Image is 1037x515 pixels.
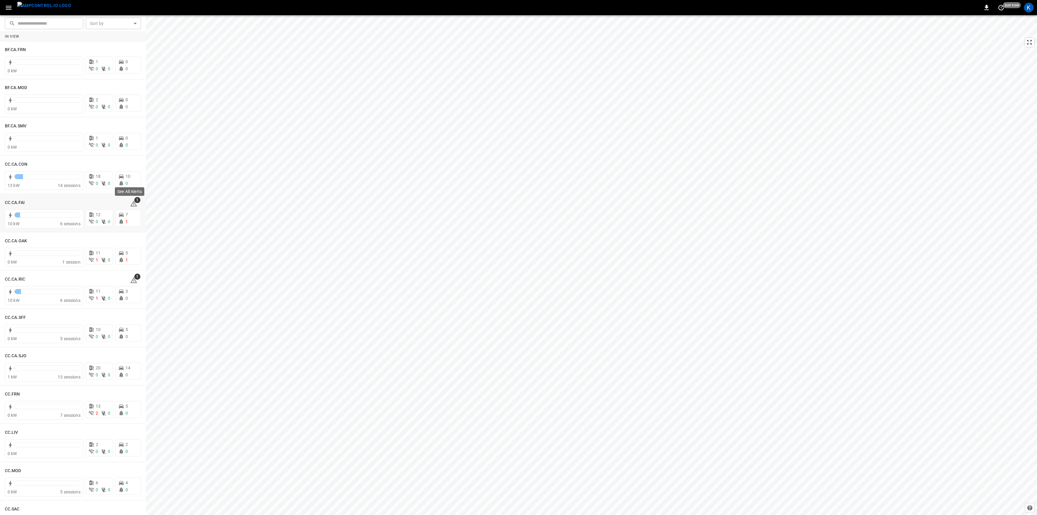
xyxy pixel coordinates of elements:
[96,251,101,255] span: 11
[96,219,98,224] span: 0
[108,411,110,416] span: 0
[125,136,128,140] span: 0
[125,143,128,147] span: 0
[125,59,128,64] span: 0
[96,296,98,301] span: 1
[96,104,98,109] span: 0
[108,143,110,147] span: 0
[96,449,98,454] span: 0
[5,314,26,321] h6: CC.CA.SFF
[125,442,128,447] span: 2
[5,34,19,39] strong: In View
[125,97,128,102] span: 0
[96,404,101,409] span: 13
[5,353,26,359] h6: CC.CA.SJO
[96,143,98,147] span: 0
[96,480,98,485] span: 6
[58,375,81,379] span: 13 sessions
[108,219,110,224] span: 0
[125,219,128,224] span: 1
[96,487,98,492] span: 0
[8,451,17,456] span: 0 kW
[60,489,81,494] span: 5 sessions
[134,197,140,203] span: 1
[5,123,26,130] h6: BF.CA.SMV
[996,3,1006,12] button: set refresh interval
[108,257,110,262] span: 0
[96,334,98,339] span: 0
[8,413,17,418] span: 0 kW
[125,104,128,109] span: 0
[8,106,17,111] span: 0 kW
[125,289,128,294] span: 3
[108,296,110,301] span: 0
[108,334,110,339] span: 0
[60,413,81,418] span: 7 sessions
[96,97,98,102] span: 2
[5,391,20,398] h6: CC.FRN
[5,429,18,436] h6: CC.LIV
[117,188,142,195] p: See All Alerts
[8,336,17,341] span: 0 kW
[96,136,98,140] span: 1
[125,334,128,339] span: 0
[60,221,81,226] span: 6 sessions
[5,468,21,474] h6: CC.MOD
[8,489,17,494] span: 0 kW
[108,66,110,71] span: 0
[125,372,128,377] span: 0
[5,238,27,244] h6: CC.CA.OAK
[125,411,128,416] span: 0
[96,181,98,186] span: 0
[17,2,71,9] img: ampcontrol.io logo
[125,449,128,454] span: 0
[125,174,130,179] span: 10
[8,68,17,73] span: 0 kW
[108,104,110,109] span: 0
[96,442,98,447] span: 2
[8,221,19,226] span: 10 kW
[96,411,98,416] span: 2
[5,161,27,168] h6: CC.CA.CON
[108,181,110,186] span: 0
[125,480,128,485] span: 4
[96,59,98,64] span: 1
[96,372,98,377] span: 0
[96,174,101,179] span: 18
[62,260,80,264] span: 1 session
[8,260,17,264] span: 0 kW
[125,404,128,409] span: 5
[96,289,101,294] span: 11
[125,296,128,301] span: 0
[96,257,98,262] span: 1
[5,85,27,91] h6: BF.CA.MOD
[125,327,128,332] span: 5
[1003,2,1021,8] span: just now
[5,506,20,513] h6: CC.SAC
[5,199,25,206] h6: CC.CA.FAI
[125,365,130,370] span: 14
[108,372,110,377] span: 0
[96,327,101,332] span: 10
[5,276,25,283] h6: CC.CA.RIC
[8,375,17,379] span: 1 kW
[125,181,128,186] span: 0
[8,145,17,150] span: 0 kW
[8,183,19,188] span: 13 kW
[60,336,81,341] span: 5 sessions
[125,251,128,255] span: 5
[125,487,128,492] span: 0
[96,212,101,217] span: 12
[125,66,128,71] span: 0
[134,274,140,280] span: 1
[125,257,128,262] span: 1
[108,449,110,454] span: 0
[60,298,81,303] span: 6 sessions
[5,47,26,53] h6: BF.CA.FRN
[96,66,98,71] span: 0
[125,212,128,217] span: 7
[108,487,110,492] span: 0
[1024,3,1034,12] div: profile-icon
[96,365,101,370] span: 20
[8,298,19,303] span: 10 kW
